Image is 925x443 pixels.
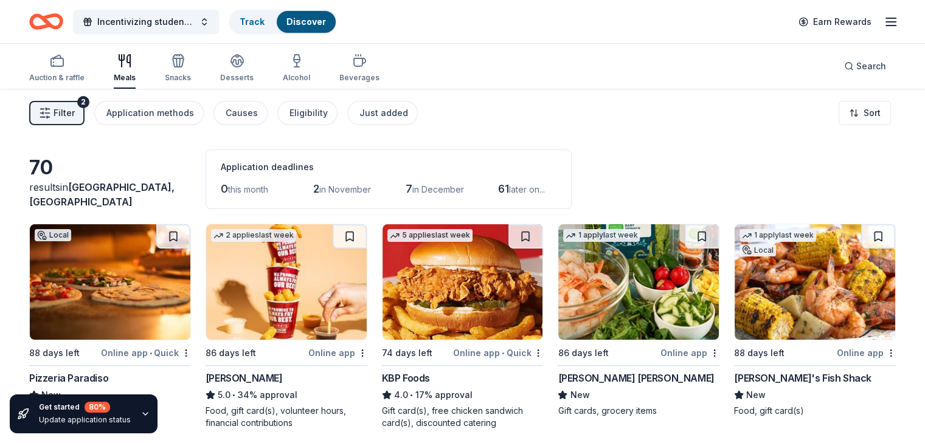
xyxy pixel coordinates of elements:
div: Desserts [220,73,254,83]
a: Discover [286,16,326,27]
button: Sort [839,101,891,125]
div: results [29,180,191,209]
button: Beverages [339,49,379,89]
button: TrackDiscover [229,10,337,34]
span: later on... [509,184,545,194]
div: 80 % [85,402,110,413]
div: Online app [837,345,896,360]
button: Alcohol [283,49,310,89]
a: Image for Ford's Fish Shack1 applylast weekLocal88 days leftOnline app[PERSON_NAME]'s Fish ShackN... [734,224,896,417]
span: 61 [498,182,509,195]
button: Snacks [165,49,191,89]
button: Application methods [94,101,204,125]
span: this month [228,184,268,194]
div: [PERSON_NAME] [PERSON_NAME] [558,371,714,385]
a: Track [240,16,265,27]
div: 88 days left [734,346,785,360]
span: • [410,390,413,400]
span: 4.0 [394,388,408,402]
div: 74 days left [382,346,432,360]
div: Beverages [339,73,379,83]
span: Search [856,59,886,74]
div: Online app Quick [453,345,543,360]
div: Food, gift card(s), volunteer hours, financial contributions [206,405,367,429]
div: Online app [308,345,367,360]
span: Incentivizing students Performance, Attendance and Behavior [97,15,195,29]
div: 34% approval [206,388,367,402]
div: 17% approval [382,388,544,402]
button: Incentivizing students Performance, Attendance and Behavior [73,10,219,34]
div: 5 applies last week [387,229,473,242]
div: Food, gift card(s) [734,405,896,417]
div: Meals [114,73,136,83]
span: 7 [406,182,412,195]
div: Local [35,229,71,241]
button: Auction & raffle [29,49,85,89]
span: • [502,348,504,358]
button: Just added [347,101,418,125]
div: Auction & raffle [29,73,85,83]
div: Snacks [165,73,191,83]
a: Image for Harris Teeter1 applylast week86 days leftOnline app[PERSON_NAME] [PERSON_NAME]NewGift c... [558,224,719,417]
div: 2 applies last week [211,229,296,242]
div: Application methods [106,106,194,120]
div: Just added [359,106,408,120]
div: Gift cards, grocery items [558,405,719,417]
button: Causes [213,101,268,125]
img: Image for KBP Foods [383,224,543,340]
img: Image for Sheetz [206,224,367,340]
div: [PERSON_NAME]'s Fish Shack [734,371,871,385]
div: Eligibility [289,106,328,120]
div: [PERSON_NAME] [206,371,283,385]
img: Image for Ford's Fish Shack [735,224,895,340]
img: Image for Harris Teeter [558,224,719,340]
button: Eligibility [277,101,338,125]
a: Image for KBP Foods5 applieslast week74 days leftOnline app•QuickKBP Foods4.0•17% approvalGift ca... [382,224,544,429]
div: KBP Foods [382,371,430,385]
button: Search [834,54,896,78]
div: Local [740,244,776,256]
div: Update application status [39,415,131,425]
span: in November [319,184,371,194]
div: Online app [660,345,719,360]
div: 88 days left [29,346,80,360]
div: Pizzeria Paradiso [29,371,108,385]
button: Meals [114,49,136,89]
div: Application deadlines [221,160,556,174]
span: 5.0 [218,388,230,402]
div: 1 apply last week [563,229,640,242]
div: 86 days left [558,346,608,360]
button: Filter2 [29,101,85,125]
div: Alcohol [283,73,310,83]
span: New [570,388,589,402]
div: Get started [39,402,131,413]
div: 86 days left [206,346,256,360]
span: 0 [221,182,228,195]
div: Gift card(s), free chicken sandwich card(s), discounted catering [382,405,544,429]
a: Home [29,7,63,36]
div: 2 [77,96,89,108]
span: New [746,388,766,402]
span: in December [412,184,464,194]
div: 1 apply last week [740,229,816,242]
div: Online app Quick [101,345,191,360]
span: Filter [54,106,75,120]
img: Image for Pizzeria Paradiso [30,224,190,340]
a: Image for Pizzeria ParadisoLocal88 days leftOnline app•QuickPizzeria ParadisoNewFood, gift certif... [29,224,191,417]
span: 2 [313,182,319,195]
span: • [232,390,235,400]
span: • [150,348,152,358]
button: Desserts [220,49,254,89]
a: Image for Sheetz2 applieslast week86 days leftOnline app[PERSON_NAME]5.0•34% approvalFood, gift c... [206,224,367,429]
a: Earn Rewards [791,11,879,33]
div: Causes [226,106,258,120]
span: Sort [864,106,881,120]
span: in [29,181,175,208]
div: 70 [29,156,191,180]
span: [GEOGRAPHIC_DATA], [GEOGRAPHIC_DATA] [29,181,175,208]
